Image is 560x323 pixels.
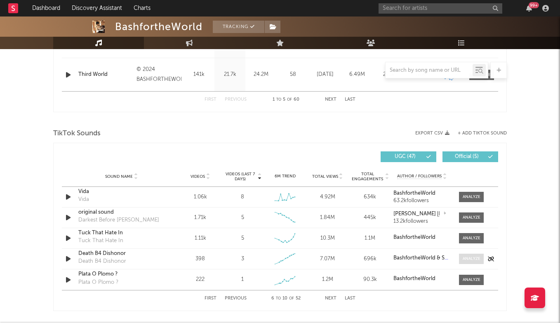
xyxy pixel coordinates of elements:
[241,214,244,222] div: 5
[393,191,451,196] a: BashfortheWorld
[181,255,219,263] div: 398
[213,21,264,33] button: Tracking
[181,214,219,222] div: 1.71k
[351,214,389,222] div: 445k
[415,131,449,136] button: Export CSV
[53,129,101,139] span: TikTok Sounds
[312,174,338,179] span: Total Views
[308,255,347,263] div: 7.07M
[78,188,165,196] a: Vida
[397,174,442,179] span: Author / Followers
[442,151,498,162] button: Official(5)
[263,95,308,105] div: 1 5 60
[351,276,389,284] div: 90.3k
[393,276,451,282] a: BashfortheWorld
[386,67,473,74] input: Search by song name or URL
[351,255,389,263] div: 696k
[393,235,451,240] a: BashfortheWorld
[78,278,118,287] div: Plata O Plomo ?
[287,98,292,101] span: of
[393,255,472,261] strong: BashfortheWorld & SSG Splurge
[181,234,219,243] div: 1.11k
[225,296,247,301] button: Previous
[78,208,165,217] a: original sound
[224,172,257,182] span: Videos (last 7 days)
[289,297,294,300] span: of
[351,172,384,182] span: Total Engagements
[345,296,355,301] button: Last
[526,5,532,12] button: 99+
[276,98,281,101] span: to
[393,235,435,240] strong: BashfortheWorld
[393,255,451,261] a: BashfortheWorld & SSG Splurge
[325,97,336,102] button: Next
[241,234,244,243] div: 5
[325,296,336,301] button: Next
[393,276,435,281] strong: BashfortheWorld
[345,97,355,102] button: Last
[181,276,219,284] div: 222
[105,174,133,179] span: Sound Name
[381,151,436,162] button: UGC(47)
[78,196,89,204] div: Vida
[393,219,451,224] div: 13.2k followers
[308,214,347,222] div: 1.84M
[181,193,219,201] div: 1.06k
[191,174,205,179] span: Videos
[241,276,244,284] div: 1
[308,234,347,243] div: 10.3M
[351,234,389,243] div: 1.1M
[393,198,451,204] div: 63.2k followers
[78,229,165,237] a: Tuck That Hate In
[205,97,216,102] button: First
[78,250,165,258] a: Death B4 Dishonor
[78,257,126,266] div: Death B4 Dishonor
[308,276,347,284] div: 1.2M
[393,191,435,196] strong: BashfortheWorld
[458,131,507,136] button: + Add TikTok Sound
[225,97,247,102] button: Previous
[241,193,244,201] div: 8
[78,270,165,278] a: Plata O Plomo ?
[351,193,389,201] div: 634k
[276,297,281,300] span: to
[78,237,123,245] div: Tuck That Hate In
[115,21,202,33] div: BashfortheWorld
[263,294,308,304] div: 6 10 52
[448,154,486,159] span: Official ( 5 )
[241,255,244,263] div: 3
[529,2,539,8] div: 99 +
[393,211,451,217] a: [PERSON_NAME] ᥫ᭡
[308,193,347,201] div: 4.92M
[449,131,507,136] button: + Add TikTok Sound
[386,154,424,159] span: UGC ( 47 )
[205,296,216,301] button: First
[379,3,502,14] input: Search for artists
[78,216,159,224] div: Darkest Before [PERSON_NAME]
[393,211,445,217] strong: [PERSON_NAME] ᥫ᭡
[266,173,304,179] div: 6M Trend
